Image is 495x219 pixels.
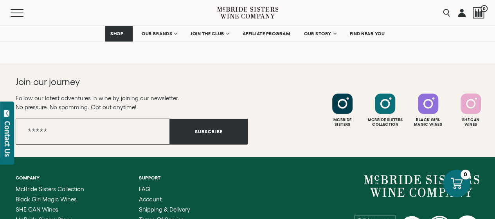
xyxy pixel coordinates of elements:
span: SHOP [110,31,124,36]
span: Account [139,196,162,203]
a: McBride Sisters Wine Company [364,175,479,197]
a: FIND NEAR YOU [345,26,390,42]
span: Black Girl Magic Wines [16,196,77,203]
span: FAQ [139,186,150,192]
button: Subscribe [170,119,248,145]
div: Mcbride Sisters [322,118,363,127]
div: Contact Us [4,121,11,157]
div: She Can Wines [450,118,491,127]
span: AFFILIATE PROGRAM [243,31,290,36]
a: AFFILIATE PROGRAM [238,26,295,42]
a: McBride Sisters Collection [16,186,110,192]
span: JOIN THE CLUB [191,31,224,36]
div: Black Girl Magic Wines [408,118,448,127]
p: Follow our latest adventures in wine by joining our newsletter. No pressure. No spamming. Opt out... [16,94,248,112]
a: Black Girl Magic Wines [16,196,110,203]
a: Follow SHE CAN Wines on Instagram She CanWines [450,94,491,127]
span: Shipping & Delivery [139,206,190,213]
span: 0 [481,5,488,12]
a: Follow Black Girl Magic Wines on Instagram Black GirlMagic Wines [408,94,448,127]
a: Account [139,196,201,203]
div: Mcbride Sisters Collection [365,118,405,127]
input: Email [16,119,170,145]
a: Follow McBride Sisters Collection on Instagram Mcbride SistersCollection [365,94,405,127]
span: OUR STORY [304,31,331,36]
a: FAQ [139,186,201,192]
a: Follow McBride Sisters on Instagram McbrideSisters [322,94,363,127]
button: Mobile Menu Trigger [11,9,39,17]
a: OUR BRANDS [137,26,182,42]
a: OUR STORY [299,26,341,42]
span: SHE CAN Wines [16,206,58,213]
span: OUR BRANDS [142,31,172,36]
div: 0 [461,170,470,179]
a: Shipping & Delivery [139,206,201,213]
a: JOIN THE CLUB [185,26,234,42]
h2: Join our journey [16,76,224,88]
span: McBride Sisters Collection [16,186,84,192]
a: SHE CAN Wines [16,206,110,213]
a: SHOP [105,26,133,42]
span: FIND NEAR YOU [350,31,385,36]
